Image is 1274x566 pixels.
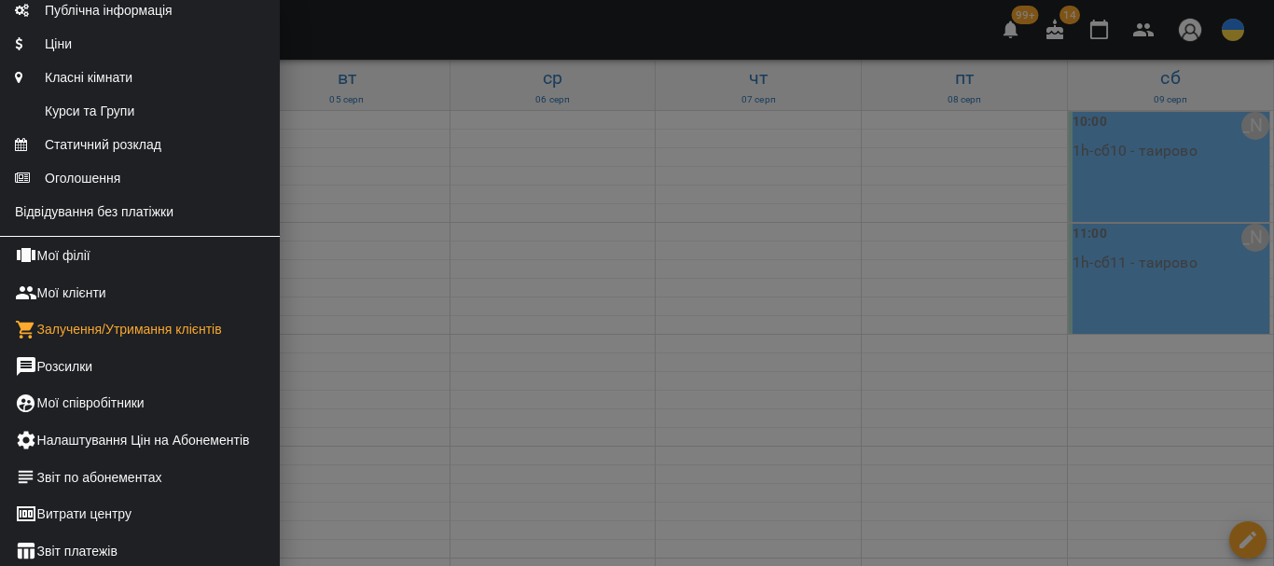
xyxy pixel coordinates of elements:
[15,169,120,187] span: Оголошення
[15,35,72,53] span: Ціни
[15,1,173,20] span: Публічна інформація
[15,202,173,221] span: Відвідування без платіжки
[15,68,132,87] span: Класні кімнати
[15,135,161,154] span: Статичний розклад
[15,102,134,120] span: Курси та Групи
